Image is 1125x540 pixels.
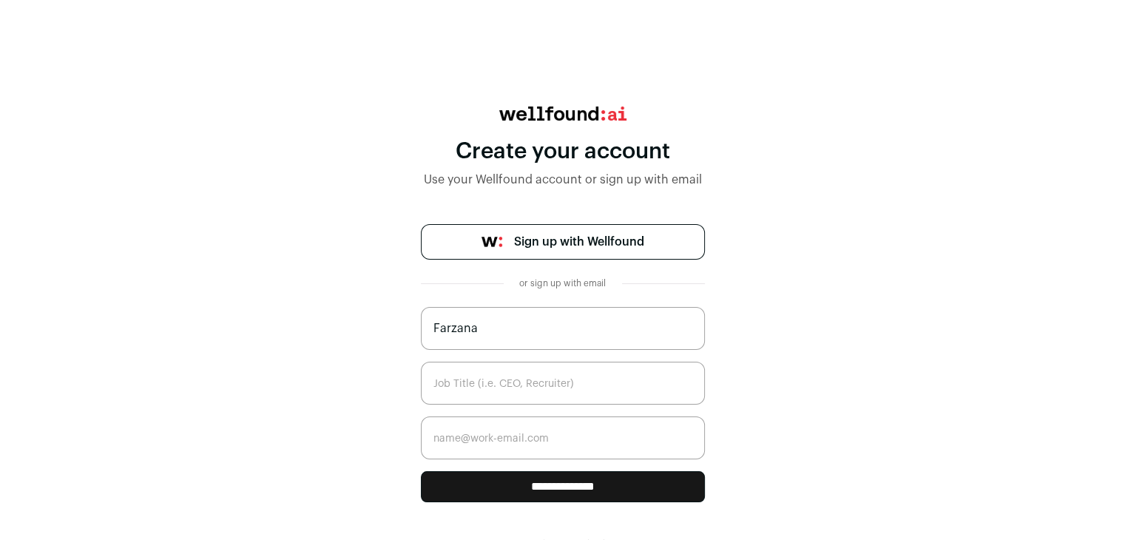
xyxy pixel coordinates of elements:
img: wellfound-symbol-flush-black-fb3c872781a75f747ccb3a119075da62bfe97bd399995f84a933054e44a575c4.png [482,237,502,247]
input: Job Title (i.e. CEO, Recruiter) [421,362,705,405]
input: name@work-email.com [421,416,705,459]
div: Use your Wellfound account or sign up with email [421,171,705,189]
a: Sign up with Wellfound [421,224,705,260]
input: Jane Smith [421,307,705,350]
div: Create your account [421,138,705,165]
span: Sign up with Wellfound [514,233,644,251]
div: or sign up with email [516,277,610,289]
img: wellfound:ai [499,107,626,121]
